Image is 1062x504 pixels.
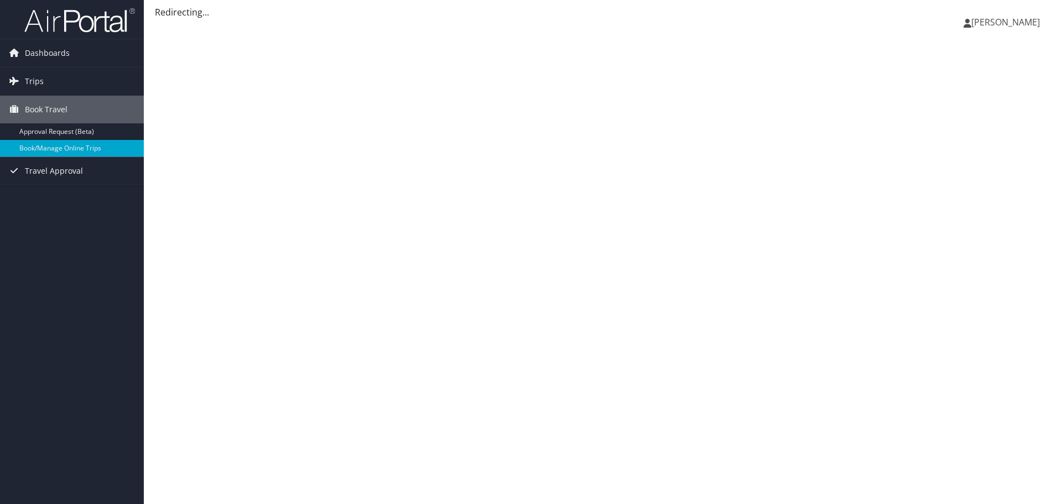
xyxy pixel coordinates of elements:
[24,7,135,33] img: airportal-logo.png
[25,67,44,95] span: Trips
[25,96,67,123] span: Book Travel
[155,6,1051,19] div: Redirecting...
[964,6,1051,39] a: [PERSON_NAME]
[25,157,83,185] span: Travel Approval
[25,39,70,67] span: Dashboards
[971,16,1040,28] span: [PERSON_NAME]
